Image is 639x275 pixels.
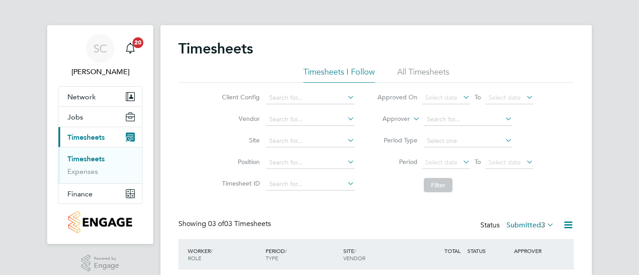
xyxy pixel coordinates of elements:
li: All Timesheets [397,67,449,83]
input: Search for... [266,156,355,169]
nav: Main navigation [47,25,153,244]
span: Jobs [67,113,83,121]
span: / [285,247,287,254]
label: Client Config [219,93,260,101]
a: 20 [121,34,139,63]
span: Sam Carter [58,67,142,77]
span: ROLE [188,254,201,262]
div: APPROVER [512,243,559,259]
span: 20 [133,37,143,48]
input: Search for... [424,113,512,126]
div: SITE [341,243,419,266]
button: Jobs [58,107,142,127]
input: Select one [424,135,512,147]
div: Status [480,219,556,232]
input: Search for... [266,92,355,104]
a: Expenses [67,167,98,176]
label: Vendor [219,115,260,123]
label: Site [219,136,260,144]
span: / [354,247,356,254]
input: Search for... [266,135,355,147]
input: Search for... [266,113,355,126]
span: VENDOR [343,254,365,262]
span: Network [67,93,96,101]
span: Timesheets [67,133,105,142]
li: Timesheets I Follow [303,67,375,83]
label: Submitted [506,221,554,230]
label: Timesheet ID [219,179,260,187]
span: 03 of [208,219,224,228]
h2: Timesheets [178,40,253,58]
input: Search for... [266,178,355,191]
span: 03 Timesheets [208,219,271,228]
a: Powered byEngage [81,255,120,272]
div: Timesheets [58,147,142,183]
span: TYPE [266,254,278,262]
div: Showing [178,219,273,229]
label: Period Type [377,136,417,144]
button: Network [58,87,142,106]
div: STATUS [465,243,512,259]
a: Go to home page [58,211,142,233]
button: Finance [58,184,142,204]
img: countryside-properties-logo-retina.png [68,211,132,233]
label: Position [219,158,260,166]
div: WORKER [186,243,263,266]
span: Engage [94,262,119,270]
a: SC[PERSON_NAME] [58,34,142,77]
span: Select date [488,93,521,102]
button: Filter [424,178,453,192]
label: Period [377,158,417,166]
span: Powered by [94,255,119,262]
span: Finance [67,190,93,198]
span: SC [93,43,107,54]
span: TOTAL [444,247,461,254]
label: Approved On [377,93,417,101]
a: Timesheets [67,155,105,163]
span: Select date [425,93,457,102]
label: Approver [369,115,410,124]
span: Select date [488,158,521,166]
button: Timesheets [58,127,142,147]
span: To [472,91,484,103]
span: / [211,247,213,254]
span: To [472,156,484,168]
span: 3 [541,221,545,230]
div: PERIOD [263,243,341,266]
span: Select date [425,158,457,166]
